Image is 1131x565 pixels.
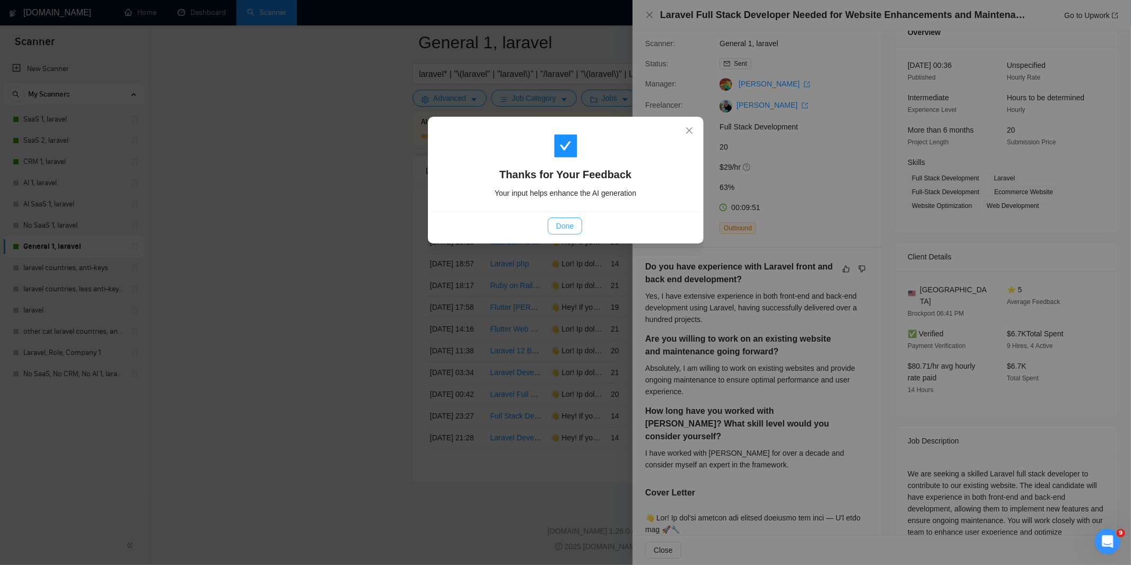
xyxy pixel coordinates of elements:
span: Your input helps enhance the AI generation [495,189,636,197]
span: 9 [1117,529,1125,537]
span: Done [556,220,574,232]
button: Close [675,117,704,145]
iframe: Intercom live chat [1095,529,1120,554]
span: close [685,126,694,135]
span: check-square [553,133,578,159]
h4: Thanks for Your Feedback [444,167,687,182]
button: Done [548,218,582,234]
